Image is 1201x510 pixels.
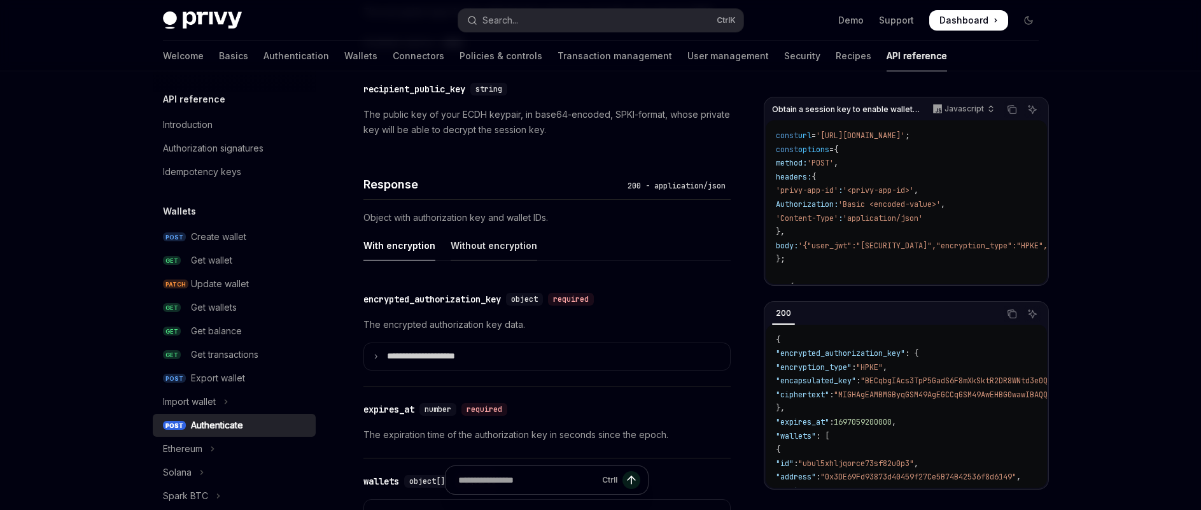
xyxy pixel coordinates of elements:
span: number [425,404,451,414]
span: }, [776,403,785,413]
span: ; [905,131,910,141]
span: : [794,458,798,469]
span: "encryption_type" [776,362,852,372]
span: method: [776,158,807,168]
span: const [776,131,798,141]
span: , [1016,472,1021,482]
span: "ubul5xhljqorce73sf82u0p3" [798,458,914,469]
span: Ctrl K [717,15,736,25]
span: GET [163,327,181,336]
div: Get transactions [191,347,258,362]
span: : [856,376,860,386]
span: { [776,335,780,345]
div: Spark BTC [163,488,208,504]
span: , [892,417,896,427]
span: 'Content-Type' [776,213,838,223]
span: object [511,294,538,304]
span: "ciphertext" [776,390,829,400]
div: 200 - application/json [622,180,731,192]
div: 200 [772,306,795,321]
span: , [878,486,883,496]
button: Send message [622,471,640,489]
button: Toggle Spark BTC section [153,485,316,507]
button: Ask AI [1024,306,1041,322]
span: options [798,145,829,155]
div: required [548,293,594,306]
span: : [829,390,834,400]
a: Welcome [163,41,204,71]
span: , [914,185,918,195]
a: Transaction management [558,41,672,71]
span: , [914,458,918,469]
div: Get wallet [191,253,232,268]
div: Import wallet [163,394,216,409]
div: Idempotency keys [163,164,241,180]
div: encrypted_authorization_key [363,293,501,306]
span: }; [776,254,785,264]
span: }, [776,227,785,237]
span: 'privy-app-id' [776,185,838,195]
a: Introduction [153,113,316,136]
a: POSTCreate wallet [153,225,316,248]
a: Dashboard [929,10,1008,31]
span: "encapsulated_key" [776,376,856,386]
span: , [941,199,945,209]
p: The public key of your ECDH keypair, in base64-encoded, SPKI-format, whose private key will be ab... [363,107,731,138]
span: Dashboard [939,14,988,27]
a: Demo [838,14,864,27]
a: Basics [219,41,248,71]
span: : [852,362,856,372]
span: "wallets" [776,431,816,441]
div: Get balance [191,323,242,339]
h5: API reference [163,92,225,107]
button: Javascript [926,99,1000,120]
div: required [461,403,507,416]
span: "encrypted_authorization_key" [776,348,905,358]
button: Toggle Solana section [153,461,316,484]
div: Get wallets [191,300,237,315]
p: Javascript [945,104,984,114]
div: Update wallet [191,276,249,292]
span: try [776,282,789,292]
span: "ethereum" [834,486,878,496]
button: Copy the contents from the code block [1004,101,1020,118]
span: "id" [776,458,794,469]
span: : [816,472,820,482]
a: Authentication [263,41,329,71]
span: "0x3DE69Fd93873d40459f27Ce5B74B42536f8d6149" [820,472,1016,482]
span: 'POST' [807,158,834,168]
span: { [834,145,838,155]
a: GETGet balance [153,320,316,343]
p: The encrypted authorization key data. [363,317,731,332]
div: Search... [482,13,518,28]
div: Ethereum [163,441,202,457]
span: GET [163,303,181,313]
span: POST [163,421,186,430]
img: dark logo [163,11,242,29]
span: "chain_type" [776,486,829,496]
h5: Wallets [163,204,196,219]
span: , [834,158,838,168]
span: "HPKE" [856,362,883,372]
span: : [838,185,843,195]
div: Create wallet [191,229,246,244]
button: Toggle dark mode [1018,10,1039,31]
p: Object with authorization key and wallet IDs. [363,210,731,225]
div: With encryption [363,230,435,260]
span: : [829,486,834,496]
h4: Response [363,176,622,193]
span: const [776,145,798,155]
a: GETGet transactions [153,343,316,366]
a: User management [687,41,769,71]
div: Without encryption [451,230,537,260]
span: Authorization: [776,199,838,209]
span: : [838,213,843,223]
div: Authorization signatures [163,141,263,156]
span: PATCH [163,280,188,289]
div: Export wallet [191,371,245,386]
a: Wallets [344,41,377,71]
span: 'Basic <encoded-value>' [838,199,941,209]
span: POST [163,374,186,383]
span: "expires_at" [776,417,829,427]
button: Toggle Ethereum section [153,437,316,460]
